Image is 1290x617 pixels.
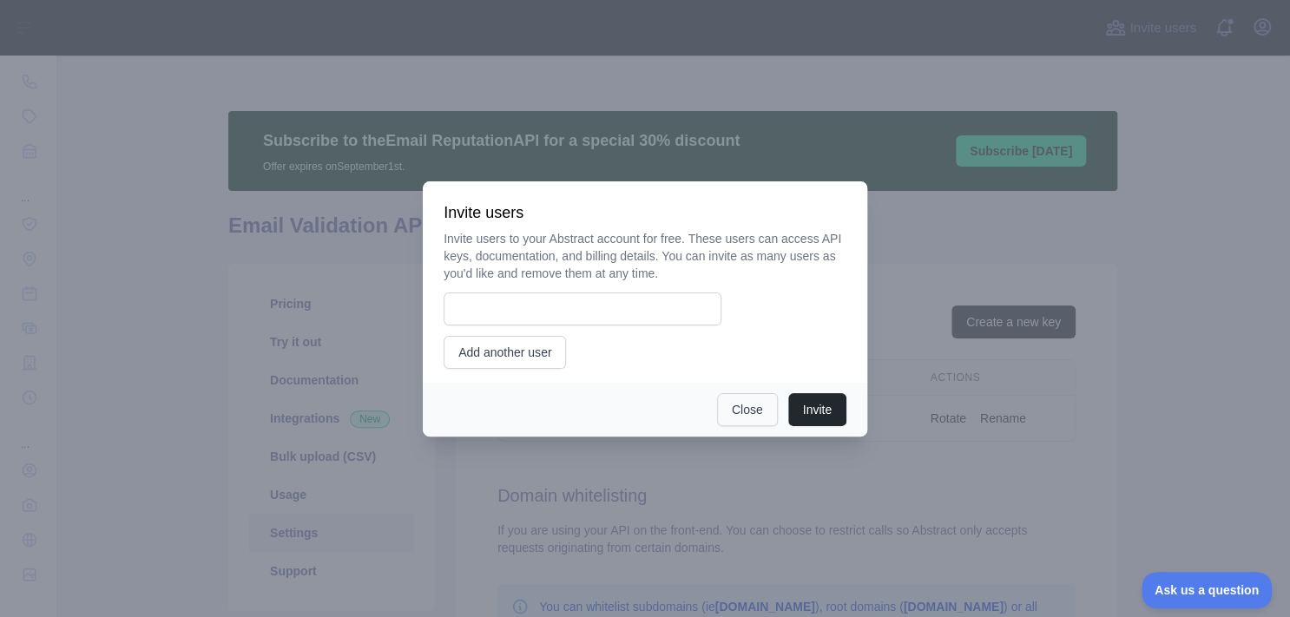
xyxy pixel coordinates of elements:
[444,202,846,223] h3: Invite users
[1142,572,1273,608] iframe: Toggle Customer Support
[717,393,778,426] button: Close
[444,230,846,282] p: Invite users to your Abstract account for free. These users can access API keys, documentation, a...
[444,336,566,369] button: Add another user
[788,393,846,426] button: Invite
